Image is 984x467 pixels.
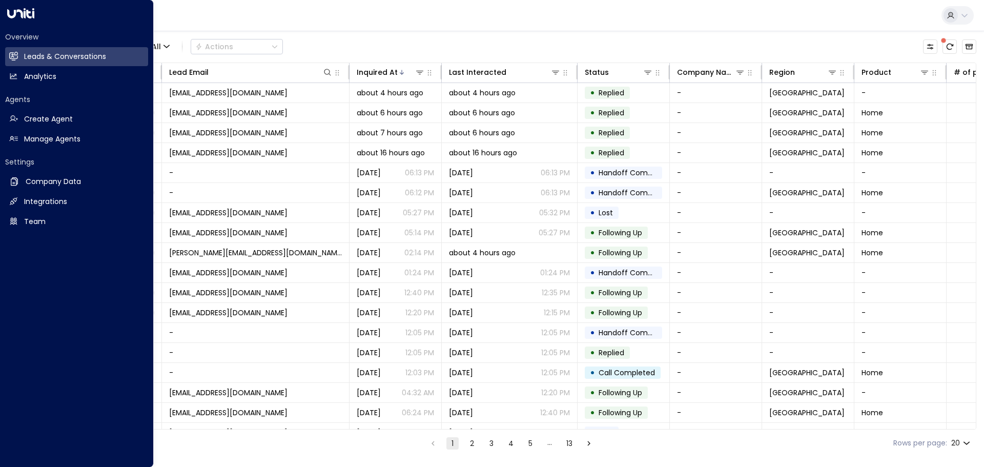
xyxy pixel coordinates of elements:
[599,168,671,178] span: Handoff Completed
[599,288,642,298] span: Following Up
[590,104,595,121] div: •
[405,168,434,178] p: 06:13 PM
[5,110,148,129] a: Create Agent
[590,244,595,261] div: •
[762,343,854,362] td: -
[599,108,624,118] span: Replied
[405,368,434,378] p: 12:03 PM
[590,384,595,401] div: •
[169,248,342,258] span: arianad@att.net
[449,228,473,238] span: Yesterday
[670,283,762,302] td: -
[449,108,515,118] span: about 6 hours ago
[357,66,398,78] div: Inquired At
[769,228,845,238] span: Clinton Township
[24,216,46,227] h2: Team
[677,66,735,78] div: Company Name
[762,423,854,442] td: -
[544,437,556,450] div: …
[590,344,595,361] div: •
[540,408,570,418] p: 12:40 PM
[466,437,478,450] button: Go to page 2
[599,148,624,158] span: Replied
[169,268,288,278] span: stokespearl@gmail.com
[862,248,883,258] span: Home
[404,268,434,278] p: 01:24 PM
[590,84,595,101] div: •
[24,196,67,207] h2: Integrations
[357,348,381,358] span: Oct 08, 2025
[762,163,854,182] td: -
[5,172,148,191] a: Company Data
[769,408,845,418] span: Clinton Township
[449,288,473,298] span: Yesterday
[769,248,845,258] span: Clinton Township
[670,183,762,202] td: -
[670,103,762,123] td: -
[169,128,288,138] span: davidwhitton9656@gmail.com
[599,188,671,198] span: Handoff Completed
[449,208,473,218] span: Yesterday
[599,348,624,358] span: Replied
[162,363,350,382] td: -
[446,437,459,450] button: page 1
[854,83,947,103] td: -
[599,128,624,138] span: Replied
[449,168,473,178] span: Yesterday
[524,437,537,450] button: Go to page 5
[769,388,845,398] span: Clinton Township
[426,437,596,450] nav: pagination navigation
[862,108,883,118] span: Home
[670,203,762,222] td: -
[449,428,473,438] span: Oct 08, 2025
[599,388,642,398] span: Following Up
[449,188,473,198] span: Yesterday
[762,323,854,342] td: -
[539,208,570,218] p: 05:32 PM
[357,88,423,98] span: about 4 hours ago
[854,383,947,402] td: -
[541,188,570,198] p: 06:13 PM
[862,148,883,158] span: Home
[449,328,473,338] span: Oct 08, 2025
[169,228,288,238] span: christineannettchavis@gmail.com
[449,268,473,278] span: Oct 08, 2025
[854,303,947,322] td: -
[541,368,570,378] p: 12:05 PM
[583,437,595,450] button: Go to next page
[404,228,434,238] p: 05:14 PM
[854,283,947,302] td: -
[862,228,883,238] span: Home
[449,308,473,318] span: Yesterday
[769,66,795,78] div: Region
[541,388,570,398] p: 12:20 PM
[590,364,595,381] div: •
[541,168,570,178] p: 06:13 PM
[670,243,762,262] td: -
[357,168,381,178] span: Yesterday
[162,163,350,182] td: -
[537,428,570,438] p: 04:34 PM
[862,66,891,78] div: Product
[405,188,434,198] p: 06:12 PM
[590,324,595,341] div: •
[357,248,381,258] span: Yesterday
[923,39,937,54] button: Customize
[169,428,288,438] span: paisenpai026@gmail.com
[24,51,106,62] h2: Leads & Conversations
[590,424,595,441] div: •
[670,83,762,103] td: -
[590,224,595,241] div: •
[162,343,350,362] td: -
[169,408,288,418] span: sgrunewald1102@gmail.com
[449,148,517,158] span: about 16 hours ago
[670,383,762,402] td: -
[5,67,148,86] a: Analytics
[505,437,517,450] button: Go to page 4
[670,143,762,163] td: -
[357,308,381,318] span: Oct 08, 2025
[862,408,883,418] span: Home
[5,157,148,167] h2: Settings
[769,108,845,118] span: Clinton Township
[599,268,671,278] span: Handoff Completed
